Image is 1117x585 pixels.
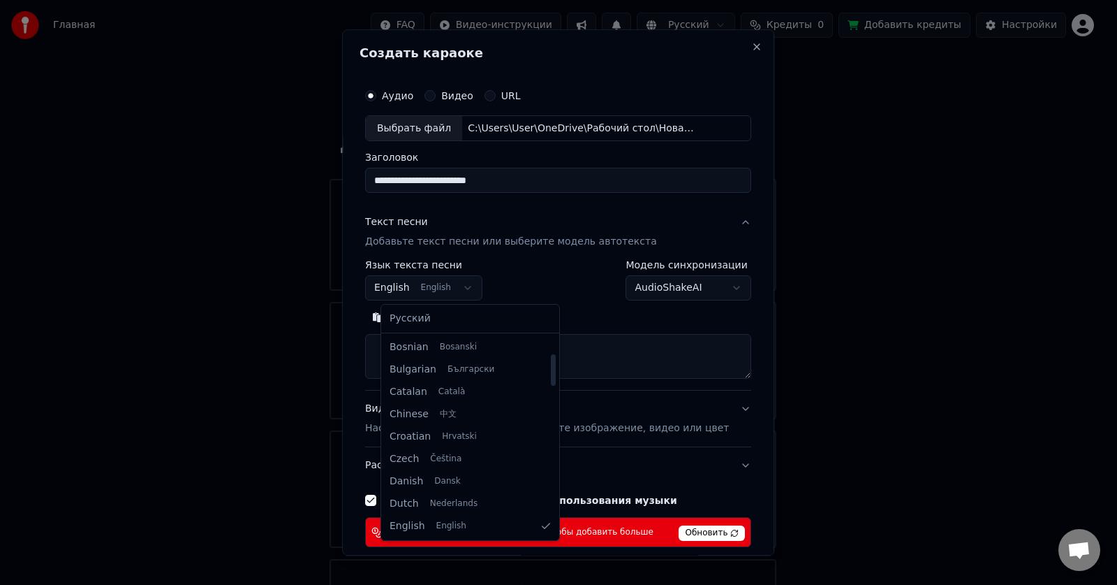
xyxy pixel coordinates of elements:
[440,342,477,353] span: Bosanski
[390,497,419,511] span: Dutch
[442,431,477,442] span: Hrvatski
[430,498,478,510] span: Nederlands
[390,475,423,489] span: Danish
[390,452,419,466] span: Czech
[438,387,465,398] span: Català
[390,340,429,354] span: Bosnian
[436,521,466,532] span: English
[430,454,461,465] span: Čeština
[390,407,429,421] span: Chinese
[390,385,427,399] span: Catalan
[390,519,425,533] span: English
[440,409,457,420] span: 中文
[434,476,460,487] span: Dansk
[390,430,431,444] span: Croatian
[390,363,436,377] span: Bulgarian
[390,312,431,326] span: Русский
[447,364,494,375] span: Български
